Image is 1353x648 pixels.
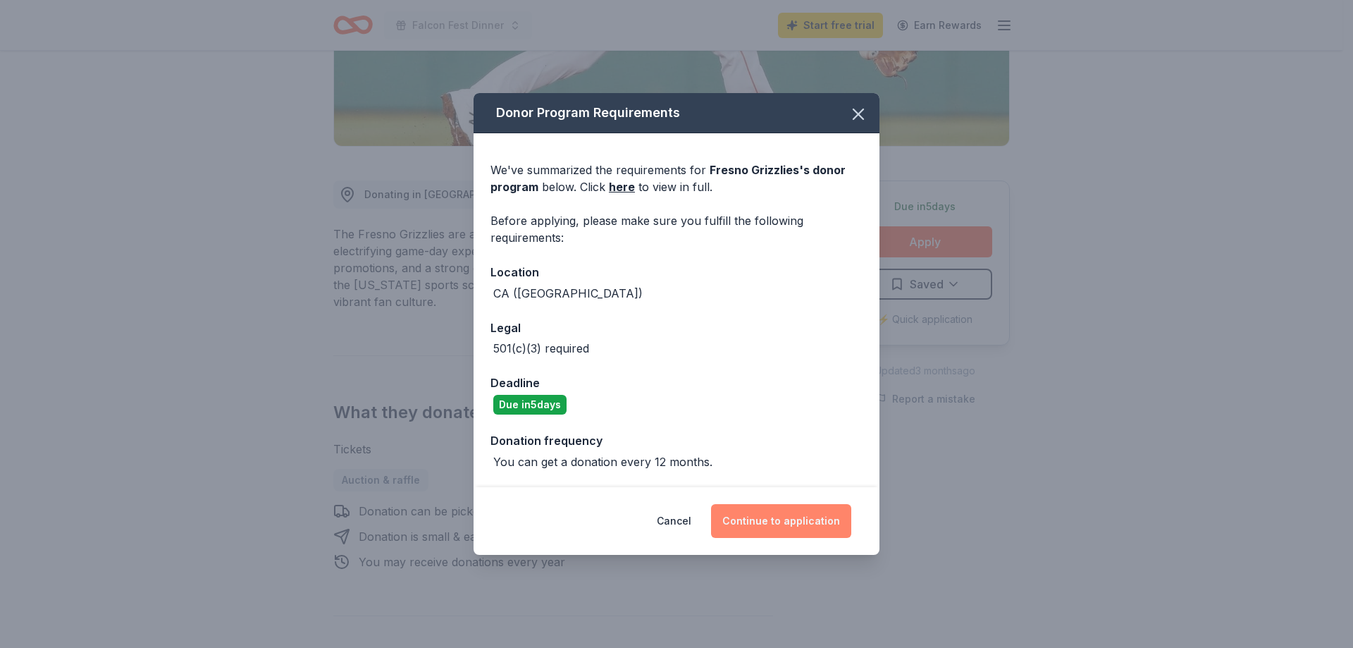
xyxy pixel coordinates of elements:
[490,161,863,195] div: We've summarized the requirements for below. Click to view in full.
[493,340,589,357] div: 501(c)(3) required
[493,395,567,415] div: Due in 5 days
[490,263,863,281] div: Location
[490,432,863,450] div: Donation frequency
[609,178,635,195] a: here
[711,504,851,538] button: Continue to application
[490,374,863,392] div: Deadline
[657,504,691,538] button: Cancel
[490,319,863,337] div: Legal
[474,93,879,133] div: Donor Program Requirements
[490,212,863,246] div: Before applying, please make sure you fulfill the following requirements:
[493,285,643,302] div: CA ([GEOGRAPHIC_DATA])
[493,453,712,470] div: You can get a donation every 12 months.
